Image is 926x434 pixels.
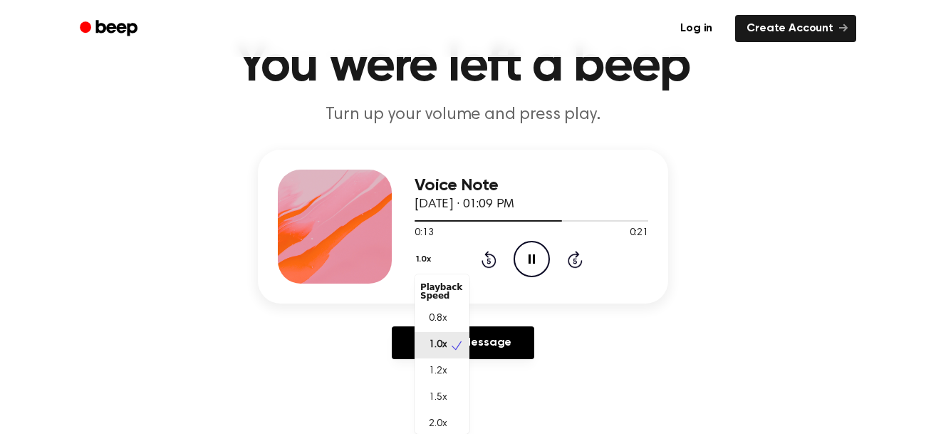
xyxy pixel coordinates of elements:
[429,338,447,353] span: 1.0x
[429,364,447,379] span: 1.2x
[415,247,436,272] button: 1.0x
[415,277,469,306] div: Playback Speed
[429,391,447,405] span: 1.5x
[429,311,447,326] span: 0.8x
[415,274,469,434] div: 1.0x
[429,417,447,432] span: 2.0x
